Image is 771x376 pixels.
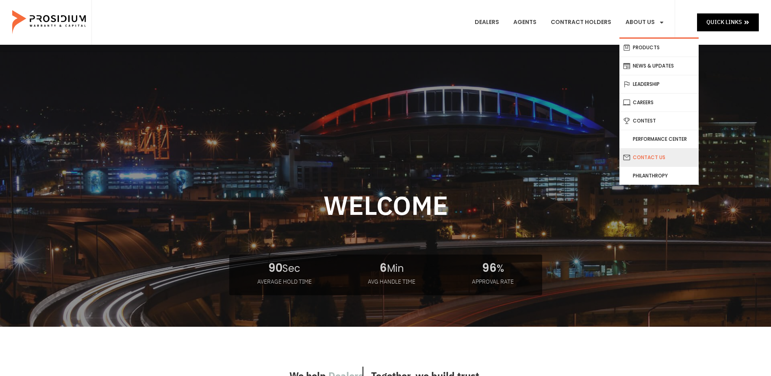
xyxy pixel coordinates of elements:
a: News & Updates [619,57,699,75]
a: Philanthropy [619,167,699,185]
a: Performance Center [619,130,699,148]
a: Contact Us [619,149,699,166]
ul: About Us [619,37,699,185]
a: Contest [619,112,699,130]
span: Quick Links [706,17,742,27]
a: Agents [507,7,543,37]
a: Quick Links [697,13,759,31]
a: Leadership [619,75,699,93]
a: Contract Holders [545,7,617,37]
a: About Us [619,7,671,37]
nav: Menu [469,7,671,37]
a: Careers [619,94,699,111]
a: Products [619,39,699,57]
a: Dealers [469,7,505,37]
